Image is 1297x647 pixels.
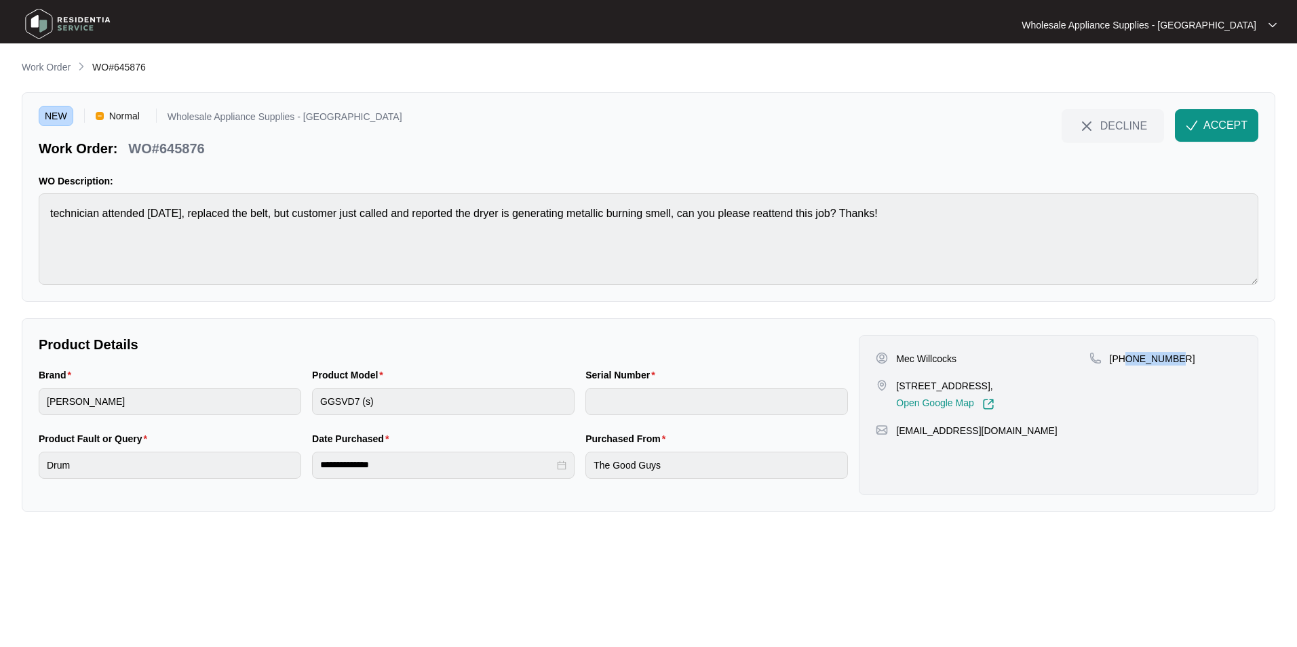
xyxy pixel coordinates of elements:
[39,368,77,382] label: Brand
[1269,22,1277,28] img: dropdown arrow
[876,352,888,364] img: user-pin
[20,3,115,44] img: residentia service logo
[1110,352,1195,366] p: [PHONE_NUMBER]
[585,388,848,415] input: Serial Number
[76,61,87,72] img: chevron-right
[585,432,671,446] label: Purchased From
[1100,118,1147,133] span: DECLINE
[312,388,575,415] input: Product Model
[168,112,402,126] p: Wholesale Appliance Supplies - [GEOGRAPHIC_DATA]
[39,106,73,126] span: NEW
[1203,117,1247,134] span: ACCEPT
[312,368,389,382] label: Product Model
[22,60,71,74] p: Work Order
[320,458,554,472] input: Date Purchased
[39,432,153,446] label: Product Fault or Query
[1079,118,1095,134] img: close-Icon
[896,379,994,393] p: [STREET_ADDRESS],
[896,424,1057,437] p: [EMAIL_ADDRESS][DOMAIN_NAME]
[1175,109,1258,142] button: check-IconACCEPT
[39,139,117,158] p: Work Order:
[39,193,1258,285] textarea: technician attended [DATE], replaced the belt, but customer just called and reported the dryer is...
[128,139,204,158] p: WO#645876
[1022,18,1256,32] p: Wholesale Appliance Supplies - [GEOGRAPHIC_DATA]
[104,106,145,126] span: Normal
[96,112,104,120] img: Vercel Logo
[39,335,848,354] p: Product Details
[39,452,301,479] input: Product Fault or Query
[39,388,301,415] input: Brand
[585,452,848,479] input: Purchased From
[876,424,888,436] img: map-pin
[585,368,660,382] label: Serial Number
[982,398,994,410] img: Link-External
[896,352,956,366] p: Mec Willcocks
[39,174,1258,188] p: WO Description:
[876,379,888,391] img: map-pin
[1062,109,1164,142] button: close-IconDECLINE
[1186,119,1198,132] img: check-Icon
[19,60,73,75] a: Work Order
[1089,352,1102,364] img: map-pin
[896,398,994,410] a: Open Google Map
[312,432,394,446] label: Date Purchased
[92,62,146,73] span: WO#645876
